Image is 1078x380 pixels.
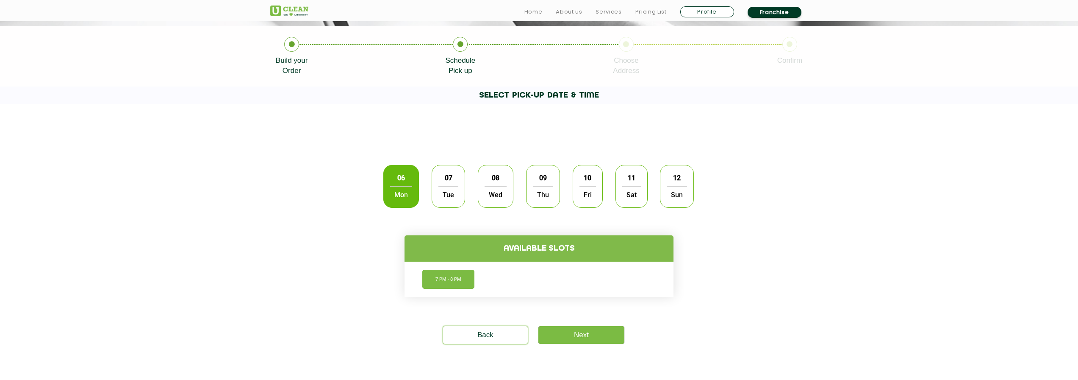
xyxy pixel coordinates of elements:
[441,170,457,186] span: 07
[777,56,803,66] p: Confirm
[579,186,596,203] span: Fri
[624,170,640,186] span: 11
[405,235,673,262] h4: Available slots
[390,186,412,203] span: Mon
[443,326,528,344] a: Back
[524,7,543,17] a: Home
[488,170,504,186] span: 08
[596,7,621,17] a: Services
[445,56,475,76] p: Schedule Pick up
[535,170,551,186] span: 09
[276,56,308,76] p: Build your Order
[556,7,582,17] a: About us
[270,6,308,16] img: UClean Laundry and Dry Cleaning
[579,170,596,186] span: 10
[422,270,474,289] li: 7 PM - 8 PM
[485,186,507,203] span: Wed
[438,186,458,203] span: Tue
[669,170,685,186] span: 12
[533,186,553,203] span: Thu
[667,186,687,203] span: Sun
[108,87,970,104] h1: SELECT PICK-UP DATE & TIME
[680,6,734,17] a: Profile
[635,7,667,17] a: Pricing List
[748,7,801,18] a: Franchise
[538,326,624,344] a: Next
[622,186,641,203] span: Sat
[393,170,409,186] span: 06
[613,56,639,76] p: Choose Address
